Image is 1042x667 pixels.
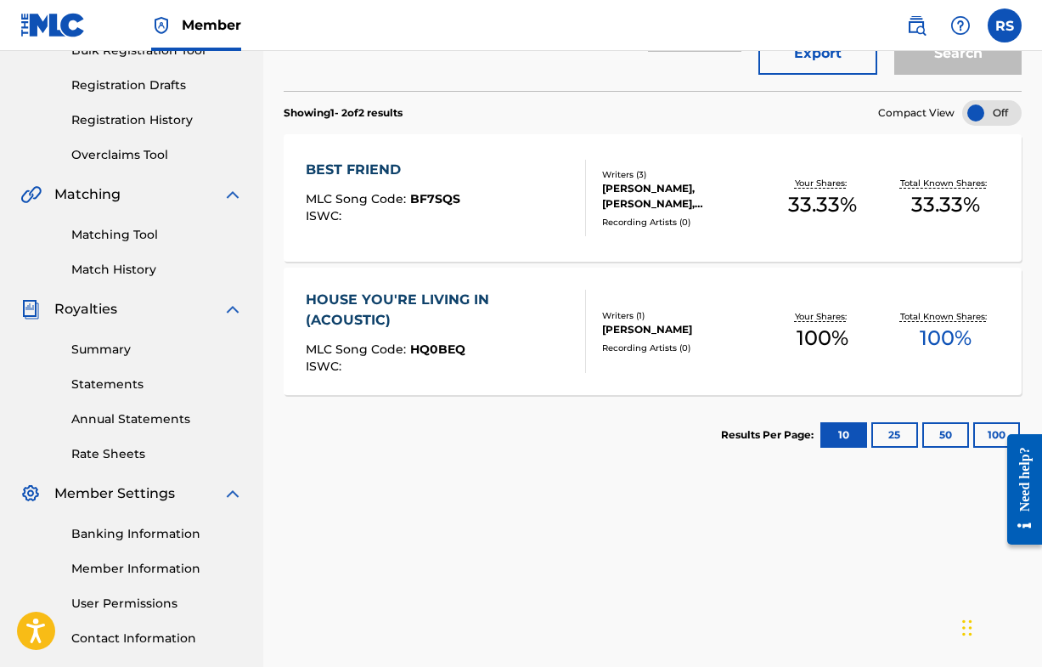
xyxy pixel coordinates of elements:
a: Summary [71,341,243,359]
div: [PERSON_NAME], [PERSON_NAME], [PERSON_NAME] [602,181,761,212]
span: Member Settings [54,483,175,504]
span: Matching [54,184,121,205]
button: 25 [871,422,918,448]
a: BEST FRIENDMLC Song Code:BF7SQSISWC:Writers (3)[PERSON_NAME], [PERSON_NAME], [PERSON_NAME]Recordi... [284,134,1022,262]
a: Member Information [71,560,243,578]
img: expand [222,184,243,205]
div: Writers ( 3 ) [602,168,761,181]
span: BF7SQS [410,191,460,206]
span: HQ0BEQ [410,342,465,357]
div: Help [943,8,977,42]
a: Rate Sheets [71,445,243,463]
p: Results Per Page: [721,427,818,443]
span: ISWC : [306,359,346,374]
div: Writers ( 1 ) [602,309,761,322]
a: Public Search [899,8,933,42]
div: HOUSE YOU'RE LIVING IN (ACOUSTIC) [306,290,572,331]
span: 100 % [920,323,972,353]
img: Royalties [20,299,41,319]
div: Drag [962,602,972,653]
img: help [950,15,971,36]
img: expand [222,299,243,319]
div: [PERSON_NAME] [602,322,761,337]
span: ISWC : [306,208,346,223]
a: User Permissions [71,595,243,613]
button: 10 [820,422,867,448]
p: Your Shares: [795,177,851,189]
span: Member [182,15,241,35]
span: MLC Song Code : [306,191,410,206]
a: Statements [71,376,243,393]
a: Banking Information [71,525,243,543]
span: MLC Song Code : [306,342,410,357]
div: Recording Artists ( 0 ) [602,216,761,229]
p: Total Known Shares: [900,177,991,189]
a: Annual Statements [71,410,243,428]
p: Showing 1 - 2 of 2 results [284,105,403,121]
iframe: Chat Widget [957,585,1042,667]
span: 33.33 % [788,189,857,220]
span: 100 % [797,323,848,353]
a: Overclaims Tool [71,146,243,164]
iframe: Resource Center [994,417,1042,562]
div: User Menu [988,8,1022,42]
img: MLC Logo [20,13,86,37]
a: Match History [71,261,243,279]
a: Registration History [71,111,243,129]
img: expand [222,483,243,504]
a: Registration Drafts [71,76,243,94]
a: Matching Tool [71,226,243,244]
img: search [906,15,927,36]
span: Royalties [54,299,117,319]
button: 100 [973,422,1020,448]
img: Member Settings [20,483,41,504]
a: Contact Information [71,630,243,647]
img: Top Rightsholder [151,15,172,36]
button: 50 [922,422,969,448]
div: Recording Artists ( 0 ) [602,342,761,354]
p: Your Shares: [795,310,851,323]
a: HOUSE YOU'RE LIVING IN (ACOUSTIC)MLC Song Code:HQ0BEQISWC:Writers (1)[PERSON_NAME]Recording Artis... [284,268,1022,395]
div: BEST FRIEND [306,160,460,180]
button: Export [758,32,877,75]
span: Compact View [878,105,955,121]
span: 33.33 % [911,189,980,220]
p: Total Known Shares: [900,310,991,323]
img: Matching [20,184,42,205]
